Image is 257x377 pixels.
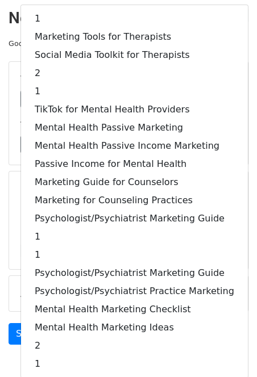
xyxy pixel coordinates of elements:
a: 2 [21,64,248,82]
a: Passive Income for Mental Health [21,155,248,173]
a: 1 [21,228,248,246]
a: 1 [21,246,248,264]
a: Mental Health Marketing Checklist [21,300,248,319]
a: 2 [21,337,248,355]
a: Marketing Tools for Therapists [21,28,248,46]
small: Google Sheet: [9,39,149,48]
a: Psychologist/Psychiatrist Marketing Guide [21,264,248,282]
a: Mental Health Marketing Ideas [21,319,248,337]
a: 1 [21,355,248,373]
a: Mental Health Passive Income Marketing [21,137,248,155]
a: Psychologist/Psychiatrist Practice Marketing [21,282,248,300]
a: Social Media Toolkit for Therapists [21,46,248,64]
a: Marketing for Counseling Practices [21,191,248,210]
a: 1 [21,10,248,28]
a: 1 [21,82,248,100]
a: Send [9,323,46,345]
a: Marketing Guide for Counselors [21,173,248,191]
iframe: Chat Widget [200,322,257,377]
a: Psychologist/Psychiatrist Marketing Guide [21,210,248,228]
a: TikTok for Mental Health Providers [21,100,248,119]
h2: New Campaign [9,9,248,28]
a: Mental Health Passive Marketing [21,119,248,137]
